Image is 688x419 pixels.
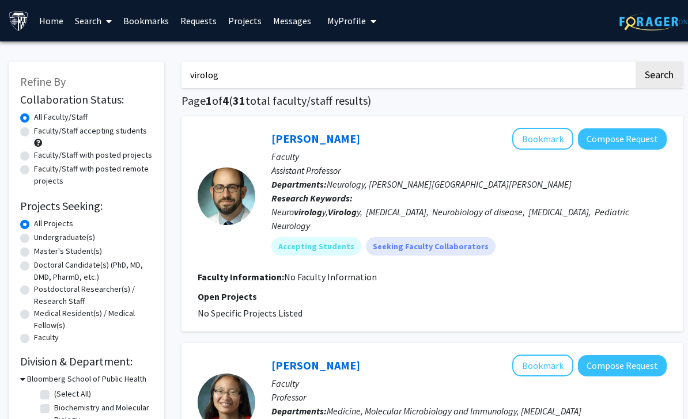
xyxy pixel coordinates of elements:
[271,192,353,204] b: Research Keywords:
[34,259,153,283] label: Doctoral Candidate(s) (PhD, MD, DMD, PharmD, etc.)
[271,376,667,390] p: Faculty
[198,290,667,303] p: Open Projects
[512,355,573,376] button: Add Chloe Thio to Bookmarks
[34,245,102,257] label: Master's Student(s)
[198,271,284,283] b: Faculty Information:
[512,128,573,150] button: Add Matthew Elrick to Bookmarks
[578,128,667,150] button: Compose Request to Matthew Elrick
[366,237,496,256] mat-chip: Seeking Faculty Collaborators
[327,15,366,26] span: My Profile
[34,307,153,332] label: Medical Resident(s) / Medical Fellow(s)
[34,163,153,187] label: Faculty/Staff with posted remote projects
[578,355,667,376] button: Compose Request to Chloe Thio
[182,94,683,108] h1: Page of ( total faculty/staff results)
[271,163,667,177] p: Assistant Professor
[54,388,91,400] label: (Select All)
[118,1,175,41] a: Bookmarks
[206,93,212,108] span: 1
[328,206,357,218] b: Virolog
[182,62,634,88] input: Search Keywords
[34,332,59,344] label: Faculty
[34,231,95,243] label: Undergraduate(s)
[34,149,152,161] label: Faculty/Staff with posted projects
[222,1,267,41] a: Projects
[284,271,377,283] span: No Faculty Information
[222,93,229,108] span: 4
[34,218,73,230] label: All Projects
[20,355,153,368] h2: Division & Department:
[34,125,147,137] label: Faculty/Staff accepting students
[271,390,667,404] p: Professor
[9,367,49,410] iframe: Chat
[271,205,667,233] div: Neuro y, y, [MEDICAL_DATA], Neurobiology of disease, [MEDICAL_DATA], Pediatric Neurology
[271,237,361,256] mat-chip: Accepting Students
[20,93,153,106] h2: Collaboration Status:
[327,405,581,417] span: Medicine, Molecular Microbiology and Immunology, [MEDICAL_DATA]
[294,206,322,218] b: virolog
[34,111,88,123] label: All Faculty/Staff
[175,1,222,41] a: Requests
[20,199,153,213] h2: Projects Seeking:
[267,1,317,41] a: Messages
[271,178,327,190] b: Departments:
[271,131,360,146] a: [PERSON_NAME]
[27,373,146,385] h3: Bloomberg School of Public Health
[198,307,303,319] span: No Specific Projects Listed
[271,358,360,372] a: [PERSON_NAME]
[233,93,245,108] span: 31
[327,178,572,190] span: Neurology, [PERSON_NAME][GEOGRAPHIC_DATA][PERSON_NAME]
[271,405,327,417] b: Departments:
[271,150,667,163] p: Faculty
[34,283,153,307] label: Postdoctoral Researcher(s) / Research Staff
[20,74,66,89] span: Refine By
[636,62,683,88] button: Search
[33,1,69,41] a: Home
[69,1,118,41] a: Search
[9,11,29,31] img: Johns Hopkins University Logo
